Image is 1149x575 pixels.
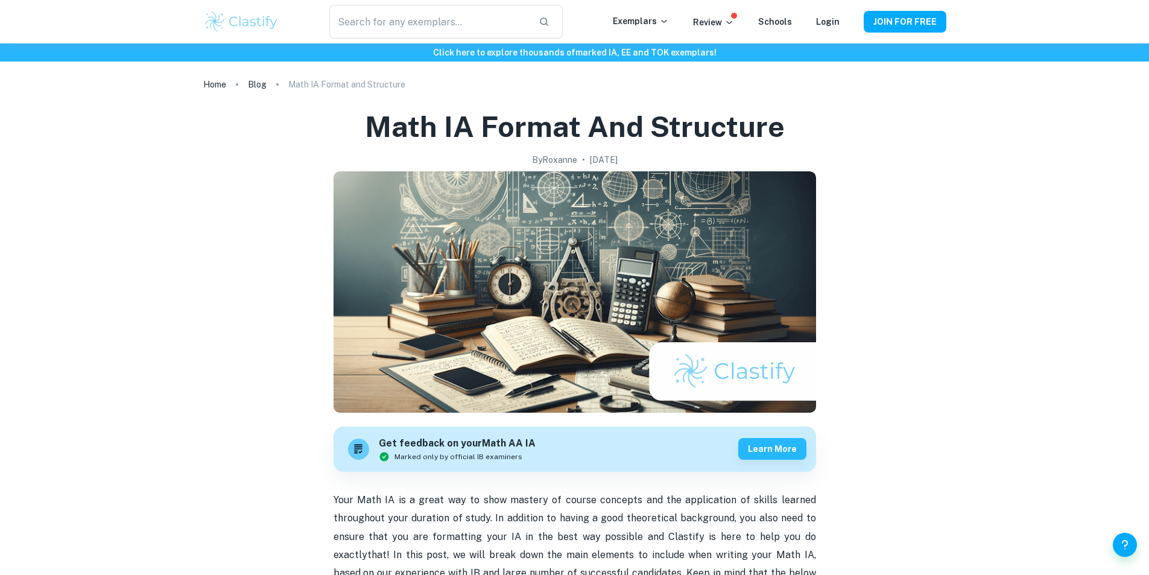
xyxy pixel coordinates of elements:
[365,107,785,146] h1: Math IA Format and Structure
[334,171,816,413] img: Math IA Format and Structure cover image
[288,78,405,91] p: Math IA Format and Structure
[582,153,585,167] p: •
[532,153,577,167] h2: By Roxanne
[379,436,536,451] h6: Get feedback on your Math AA IA
[203,10,280,34] img: Clastify logo
[1113,533,1137,557] button: Help and Feedback
[329,5,528,39] input: Search for any exemplars...
[2,46,1147,59] h6: Click here to explore thousands of marked IA, EE and TOK exemplars !
[203,76,226,93] a: Home
[394,451,522,462] span: Marked only by official IB examiners
[758,17,792,27] a: Schools
[693,16,734,29] p: Review
[864,11,946,33] button: JOIN FOR FREE
[738,438,806,460] button: Learn more
[613,14,669,28] p: Exemplars
[248,76,267,93] a: Blog
[334,427,816,472] a: Get feedback on yourMath AA IAMarked only by official IB examinersLearn more
[590,153,618,167] h2: [DATE]
[816,17,840,27] a: Login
